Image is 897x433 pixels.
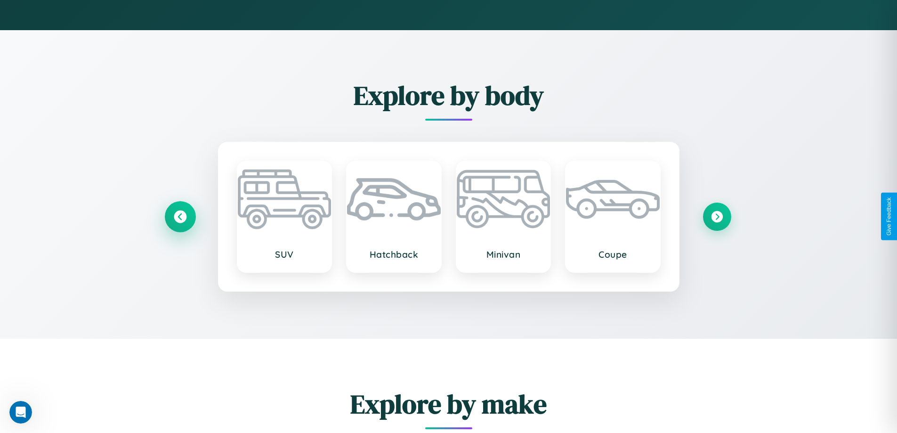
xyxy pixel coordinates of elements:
[466,249,541,260] h3: Minivan
[166,77,731,114] h2: Explore by body
[166,386,731,422] h2: Explore by make
[356,249,431,260] h3: Hatchback
[9,401,32,424] iframe: Intercom live chat
[247,249,322,260] h3: SUV
[886,197,892,236] div: Give Feedback
[575,249,650,260] h3: Coupe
